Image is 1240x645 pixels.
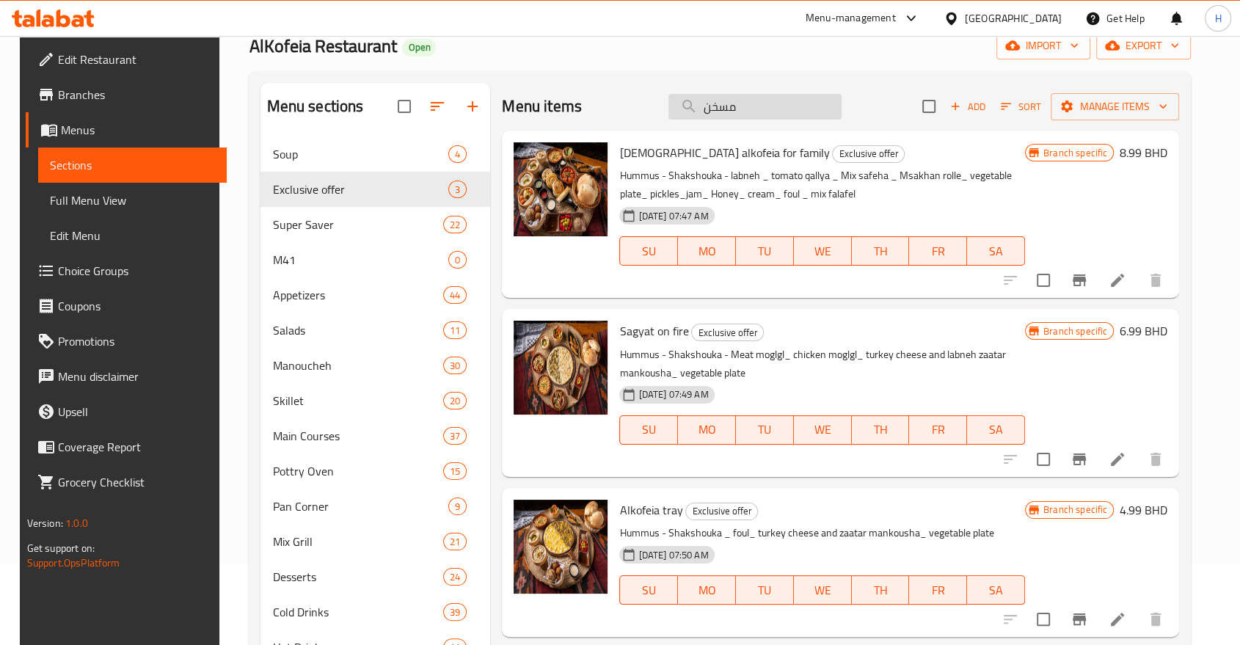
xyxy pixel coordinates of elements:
[800,241,846,262] span: WE
[626,580,672,601] span: SU
[692,324,763,341] span: Exclusive offer
[260,383,490,418] div: Skillet20
[38,218,227,253] a: Edit Menu
[26,464,227,500] a: Grocery Checklist
[742,419,788,440] span: TU
[909,415,967,445] button: FR
[973,580,1019,601] span: SA
[443,321,467,339] div: items
[443,603,467,621] div: items
[619,167,1025,203] p: Hummus - Shakshouka - labneh _ tomato qallya _ Mix safeha _ Msakhan rolle_ vegetable plate_ pickl...
[626,419,672,440] span: SU
[272,357,443,374] span: Manoucheh
[736,236,794,266] button: TU
[1109,451,1126,468] a: Edit menu item
[909,575,967,605] button: FR
[26,112,227,147] a: Menus
[996,32,1090,59] button: import
[272,286,443,304] span: Appetizers
[50,192,215,209] span: Full Menu View
[50,156,215,174] span: Sections
[619,320,688,342] span: Sagyat on fire
[26,253,227,288] a: Choice Groups
[443,462,467,480] div: items
[858,580,904,601] span: TH
[915,241,961,262] span: FR
[967,236,1025,266] button: SA
[997,95,1045,118] button: Sort
[449,253,466,267] span: 0
[684,580,730,601] span: MO
[913,91,944,122] span: Select section
[444,429,466,443] span: 37
[389,91,420,122] span: Select all sections
[272,568,443,586] span: Desserts
[26,77,227,112] a: Branches
[260,242,490,277] div: M410
[619,142,829,164] span: [DEMOGRAPHIC_DATA] alkofeia for family
[668,94,842,120] input: search
[973,241,1019,262] span: SA
[678,415,736,445] button: MO
[444,605,466,619] span: 39
[260,277,490,313] div: Appetizers44
[58,438,215,456] span: Coverage Report
[65,514,88,533] span: 1.0.0
[448,145,467,163] div: items
[1062,442,1097,477] button: Branch-specific-item
[272,392,443,409] span: Skillet
[858,241,904,262] span: TH
[619,236,678,266] button: SU
[1214,10,1221,26] span: H
[632,548,714,562] span: [DATE] 07:50 AM
[272,251,448,269] span: M41
[455,89,490,124] button: Add section
[794,575,852,605] button: WE
[1138,263,1173,298] button: delete
[272,603,443,621] div: Cold Drinks
[58,403,215,420] span: Upsell
[858,419,904,440] span: TH
[444,324,466,338] span: 11
[449,500,466,514] span: 9
[272,181,448,198] span: Exclusive offer
[1108,37,1179,55] span: export
[26,42,227,77] a: Edit Restaurant
[38,147,227,183] a: Sections
[800,580,846,601] span: WE
[736,575,794,605] button: TU
[443,392,467,409] div: items
[272,462,443,480] div: Pottry Oven
[832,145,905,163] div: Exclusive offer
[1037,503,1113,517] span: Branch specific
[1037,324,1113,338] span: Branch specific
[260,418,490,453] div: Main Courses37
[944,95,991,118] button: Add
[260,207,490,242] div: Super Saver22
[1028,444,1059,475] span: Select to update
[742,580,788,601] span: TU
[443,568,467,586] div: items
[967,415,1025,445] button: SA
[806,10,896,27] div: Menu-management
[619,415,678,445] button: SU
[272,533,443,550] span: Mix Grill
[444,394,466,408] span: 20
[444,288,466,302] span: 44
[1037,146,1113,160] span: Branch specific
[26,359,227,394] a: Menu disclaimer
[444,535,466,549] span: 21
[260,559,490,594] div: Desserts24
[272,321,443,339] span: Salads
[1138,442,1173,477] button: delete
[27,514,63,533] span: Version:
[686,503,757,520] span: Exclusive offer
[967,575,1025,605] button: SA
[58,332,215,350] span: Promotions
[1062,98,1167,116] span: Manage items
[26,394,227,429] a: Upsell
